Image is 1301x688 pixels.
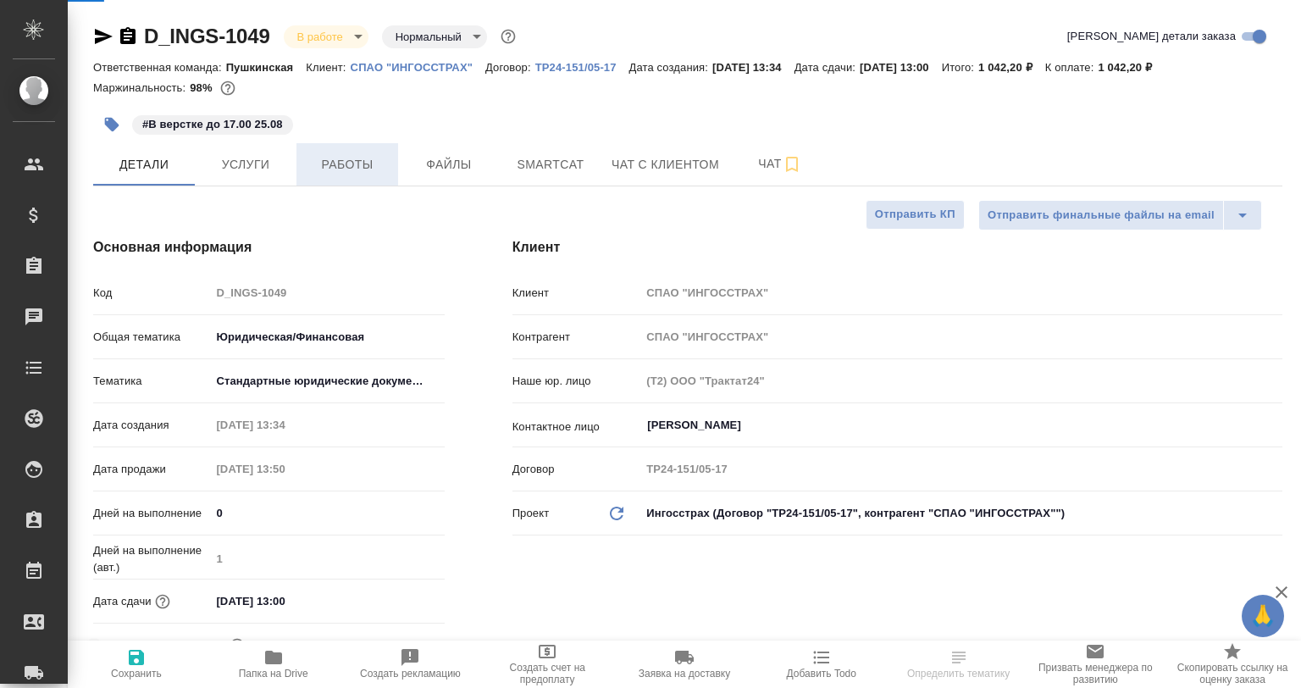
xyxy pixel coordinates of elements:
button: Папка на Drive [205,641,342,688]
p: Проект [512,505,550,522]
p: Дата продажи [93,461,210,478]
span: Детали [103,154,185,175]
p: Клиент: [306,61,350,74]
span: В верстке до 17.00 25.08 [130,116,295,130]
p: Договор: [485,61,535,74]
p: Дата создания: [629,61,712,74]
input: ✎ Введи что-нибудь [210,501,445,525]
button: Доп статусы указывают на важность/срочность заказа [497,25,519,47]
button: Отправить КП [866,200,965,230]
input: Пустое поле [210,547,445,571]
button: Призвать менеджера по развитию [1027,641,1164,688]
p: Итого: [942,61,978,74]
button: Добавить Todo [753,641,890,688]
a: СПАО "ИНГОССТРАХ" [351,59,485,74]
span: Файлы [408,154,490,175]
p: К оплате: [1045,61,1099,74]
p: [DATE] 13:34 [712,61,794,74]
span: Отправить финальные файлы на email [988,206,1215,225]
input: Пустое поле [640,369,1282,393]
button: Заявка на доставку [616,641,753,688]
p: Дней на выполнение (авт.) [93,542,210,576]
button: Скопировать ссылку для ЯМессенджера [93,26,113,47]
span: Создать рекламацию [360,668,461,680]
span: [PERSON_NAME] детали заказа [1067,28,1236,45]
p: Контрагент [512,329,641,346]
input: ✎ Введи что-нибудь [210,589,358,613]
button: Включи, если не хочешь, чтобы указанная дата сдачи изменилась после переставления заказа в 'Подтв... [226,635,248,657]
button: Создать рекламацию [342,641,479,688]
button: 🙏 [1242,595,1284,637]
button: 16.00 RUB; [217,77,239,99]
a: D_INGS-1049 [144,25,270,47]
svg: Подписаться [782,154,802,175]
button: Добавить тэг [93,106,130,143]
span: Создать счет на предоплату [489,662,606,685]
p: 1 042,20 ₽ [1098,61,1165,74]
p: Пушкинская [226,61,307,74]
span: Добавить Todo [787,668,856,680]
button: Сохранить [68,641,205,688]
input: Пустое поле [210,413,358,437]
span: Smartcat [510,154,591,175]
span: Чат с клиентом [612,154,719,175]
span: Скопировать ссылку на оценку заказа [1174,662,1291,685]
p: Дата создания [93,417,210,434]
span: Заявка на доставку [639,668,730,680]
input: Пустое поле [640,457,1282,481]
button: Определить тематику [890,641,1027,688]
p: Дней на выполнение [93,505,210,522]
button: Скопировать ссылку [118,26,138,47]
p: Маржинальность: [93,81,190,94]
span: Отправить КП [875,205,955,225]
input: Пустое поле [640,280,1282,305]
input: Пустое поле [640,325,1282,349]
span: Чат [739,153,821,175]
p: 1 042,20 ₽ [978,61,1045,74]
div: Ингосстрах (Договор "ТР24-151/05-17", контрагент "СПАО "ИНГОССТРАХ"") [640,499,1282,528]
span: Сохранить [111,668,162,680]
span: Определить тематику [907,668,1010,680]
button: Если добавить услуги и заполнить их объемом, то дата рассчитается автоматически [152,591,174,613]
p: Тематика [93,373,210,390]
input: Пустое поле [210,457,358,481]
div: В работе [382,25,487,48]
p: Договор [512,461,641,478]
button: Создать счет на предоплату [479,641,616,688]
p: ТР24-151/05-17 [535,61,629,74]
span: Призвать менеджера по развитию [1037,662,1154,685]
span: Не пересчитывать [118,637,213,654]
p: [DATE] 13:00 [860,61,942,74]
button: Open [1273,424,1276,427]
span: Папка на Drive [239,668,308,680]
a: ТР24-151/05-17 [535,59,629,74]
p: Общая тематика [93,329,210,346]
p: Контактное лицо [512,419,641,436]
button: Нормальный [390,30,467,44]
div: split button [978,200,1262,230]
p: 98% [190,81,216,94]
span: Работы [307,154,388,175]
button: В работе [292,30,348,44]
p: Дата сдачи: [794,61,860,74]
p: Клиент [512,285,641,302]
p: #В верстке до 17.00 25.08 [142,116,283,133]
div: Стандартные юридические документы, договоры, уставы [210,367,445,396]
span: Услуги [205,154,286,175]
div: Юридическая/Финансовая [210,323,445,352]
p: Код [93,285,210,302]
p: СПАО "ИНГОССТРАХ" [351,61,485,74]
p: Дата сдачи [93,593,152,610]
p: Наше юр. лицо [512,373,641,390]
h4: Клиент [512,237,1282,258]
p: Ответственная команда: [93,61,226,74]
h4: Основная информация [93,237,445,258]
span: 🙏 [1248,598,1277,634]
button: Скопировать ссылку на оценку заказа [1164,641,1301,688]
button: Отправить финальные файлы на email [978,200,1224,230]
input: Пустое поле [210,280,445,305]
div: В работе [284,25,368,48]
